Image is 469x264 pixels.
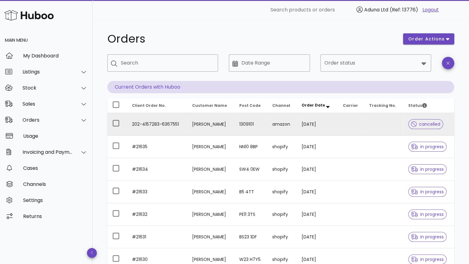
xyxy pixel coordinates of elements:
span: Client Order No. [132,103,166,108]
div: My Dashboard [23,53,88,59]
td: #21635 [127,136,187,158]
td: shopify [267,136,297,158]
a: Logout [422,6,439,14]
th: Tracking No. [364,98,403,113]
td: shopify [267,226,297,248]
td: [DATE] [297,181,338,203]
td: [PERSON_NAME] [187,113,234,136]
td: amazon [267,113,297,136]
div: Channels [23,181,88,187]
span: in progress [411,167,444,171]
th: Order Date: Sorted descending. Activate to remove sorting. [297,98,338,113]
span: Carrier [343,103,358,108]
td: #21631 [127,226,187,248]
span: Customer Name [192,103,227,108]
td: [DATE] [297,136,338,158]
span: order actions [408,36,445,42]
td: shopify [267,158,297,181]
div: Usage [23,133,88,139]
div: Settings [23,197,88,203]
span: in progress [411,257,444,262]
div: Cases [23,165,88,171]
span: Channel [272,103,290,108]
th: Carrier [338,98,364,113]
div: Sales [23,101,73,107]
span: Tracking No. [369,103,396,108]
th: Post Code [234,98,267,113]
td: NN10 8BP [234,136,267,158]
span: in progress [411,212,444,216]
div: Listings [23,69,73,75]
div: Returns [23,213,88,219]
div: Invoicing and Payments [23,149,73,155]
th: Channel [267,98,297,113]
td: [PERSON_NAME] [187,226,234,248]
th: Client Order No. [127,98,187,113]
span: in progress [411,190,444,194]
td: [PERSON_NAME] [187,203,234,226]
td: [PERSON_NAME] [187,158,234,181]
td: shopify [267,203,297,226]
span: Order Date [302,103,325,108]
div: Order status [320,54,431,72]
td: [DATE] [297,203,338,226]
td: [DATE] [297,158,338,181]
td: BS23 1DF [234,226,267,248]
div: Stock [23,85,73,91]
td: #21632 [127,203,187,226]
td: shopify [267,181,297,203]
span: in progress [411,145,444,149]
td: [PERSON_NAME] [187,181,234,203]
p: Current Orders with Huboo [107,81,454,93]
h1: Orders [107,33,396,44]
td: 202-4157283-6367551 [127,113,187,136]
button: order actions [403,33,454,44]
td: [PERSON_NAME] [187,136,234,158]
td: SW4 0EW [234,158,267,181]
span: cancelled [411,122,440,126]
span: (Ref: 13776) [390,6,418,13]
td: [DATE] [297,113,338,136]
td: PE11 3TS [234,203,267,226]
span: Post Code [239,103,261,108]
td: #21634 [127,158,187,181]
td: B5 4TT [234,181,267,203]
td: #21633 [127,181,187,203]
th: Status [403,98,454,113]
td: 1309101 [234,113,267,136]
span: Aduna Ltd [364,6,388,13]
img: Huboo Logo [4,9,54,22]
div: Orders [23,117,73,123]
span: in progress [411,235,444,239]
span: Status [408,103,427,108]
th: Customer Name [187,98,234,113]
td: [DATE] [297,226,338,248]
